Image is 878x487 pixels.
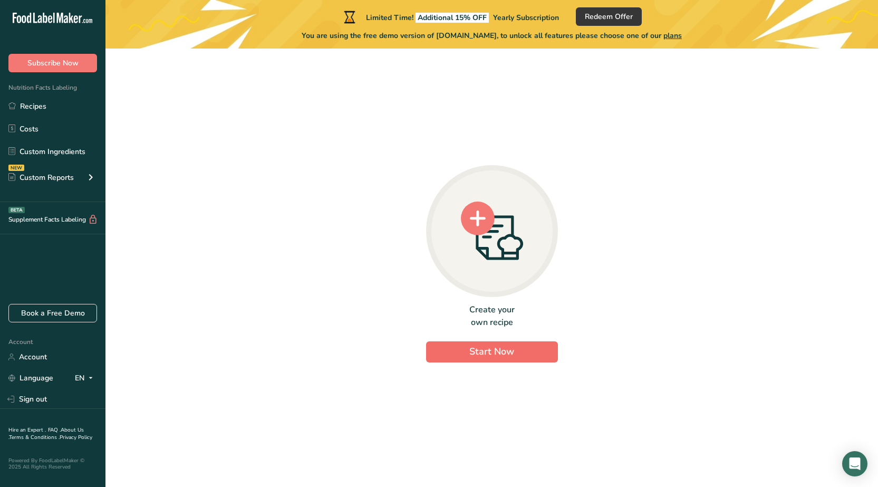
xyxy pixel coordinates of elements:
[8,426,46,434] a: Hire an Expert .
[416,13,489,23] span: Additional 15% OFF
[426,303,558,329] div: Create your own recipe
[8,165,24,171] div: NEW
[8,54,97,72] button: Subscribe Now
[426,341,558,362] button: Start Now
[60,434,92,441] a: Privacy Policy
[8,304,97,322] a: Book a Free Demo
[27,58,79,69] span: Subscribe Now
[493,13,559,23] span: Yearly Subscription
[9,434,60,441] a: Terms & Conditions .
[8,207,25,213] div: BETA
[302,30,682,41] span: You are using the free demo version of [DOMAIN_NAME], to unlock all features please choose one of...
[469,345,514,358] span: Start Now
[663,31,682,41] span: plans
[8,457,97,470] div: Powered By FoodLabelMaker © 2025 All Rights Reserved
[576,7,642,26] button: Redeem Offer
[48,426,61,434] a: FAQ .
[585,11,633,22] span: Redeem Offer
[75,372,97,385] div: EN
[842,451,867,476] div: Open Intercom Messenger
[8,172,74,183] div: Custom Reports
[8,426,84,441] a: About Us .
[342,11,559,23] div: Limited Time!
[8,369,53,387] a: Language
